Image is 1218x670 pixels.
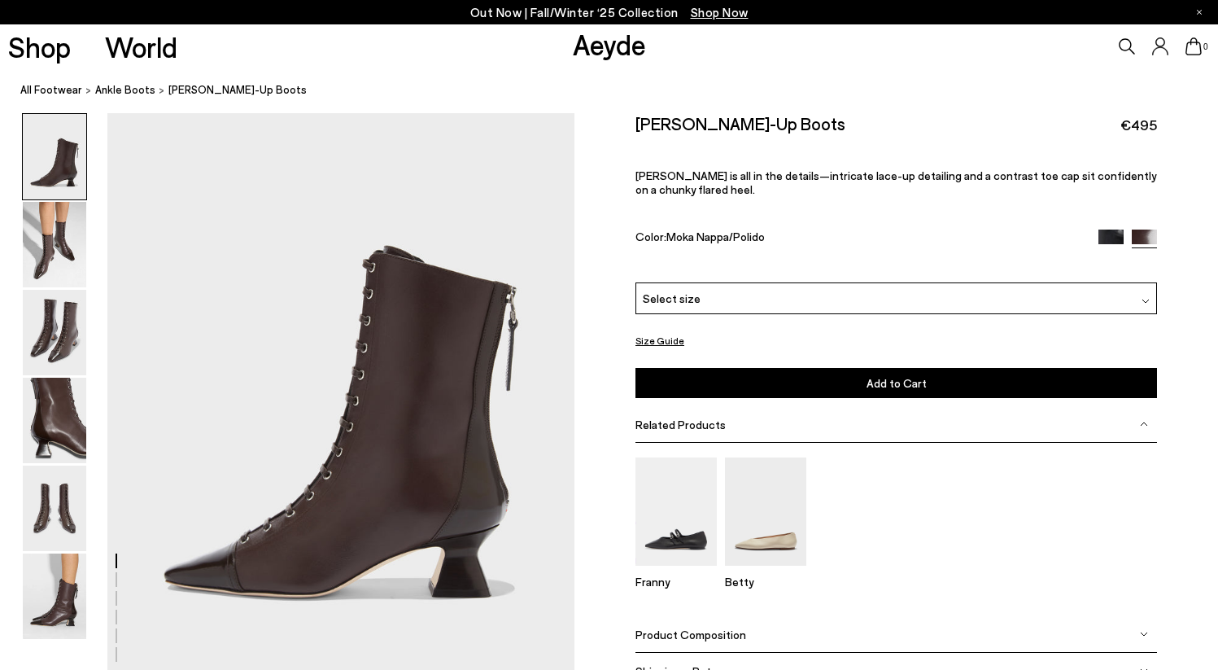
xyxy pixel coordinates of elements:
span: Add to Cart [867,376,927,390]
img: Gwen Lace-Up Boots - Image 6 [23,554,86,639]
span: Navigate to /collections/new-in [691,5,749,20]
p: Franny [635,575,717,589]
span: ankle boots [95,83,155,96]
button: Add to Cart [635,368,1157,398]
p: Out Now | Fall/Winter ‘25 Collection [470,2,749,23]
img: Gwen Lace-Up Boots - Image 4 [23,378,86,463]
a: Franny Double-Strap Flats Franny [635,554,717,589]
p: [PERSON_NAME] is all in the details—intricate lace-up detailing and a contrast toe cap sit confid... [635,169,1157,196]
span: Related Products [635,418,726,431]
img: svg%3E [1140,630,1148,638]
img: Gwen Lace-Up Boots - Image 3 [23,290,86,375]
img: svg%3E [1140,421,1148,429]
img: Betty Square-Toe Ballet Flats [725,458,806,566]
p: Betty [725,575,806,589]
a: All Footwear [20,81,82,99]
span: €495 [1120,115,1157,135]
span: [PERSON_NAME]-Up Boots [168,81,307,99]
img: Franny Double-Strap Flats [635,458,717,566]
img: svg%3E [1142,297,1150,305]
a: 0 [1185,37,1202,55]
img: Gwen Lace-Up Boots - Image 1 [23,114,86,199]
a: ankle boots [95,81,155,99]
button: Size Guide [635,331,684,352]
a: Aeyde [573,27,646,61]
div: Color: [635,230,1081,249]
nav: breadcrumb [20,68,1218,113]
span: 0 [1202,42,1210,51]
span: Product Composition [635,628,746,642]
img: Gwen Lace-Up Boots - Image 2 [23,202,86,287]
span: Moka Nappa/Polido [666,230,765,244]
img: Gwen Lace-Up Boots - Image 5 [23,466,86,551]
h2: [PERSON_NAME]-Up Boots [635,113,845,134]
span: Select size [643,290,701,307]
a: World [105,33,177,61]
a: Shop [8,33,71,61]
a: Betty Square-Toe Ballet Flats Betty [725,554,806,589]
